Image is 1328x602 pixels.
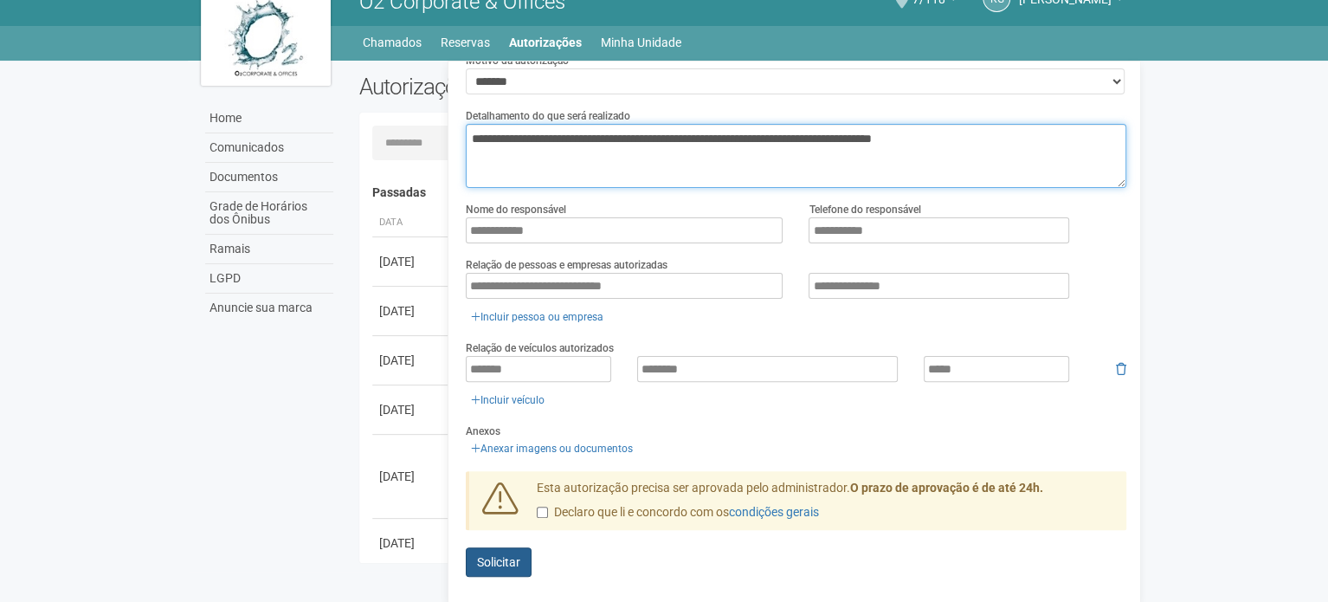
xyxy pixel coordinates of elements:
[372,186,1114,199] h4: Passadas
[379,302,443,320] div: [DATE]
[601,30,681,55] a: Minha Unidade
[466,424,500,439] label: Anexos
[379,352,443,369] div: [DATE]
[379,401,443,418] div: [DATE]
[441,30,490,55] a: Reservas
[466,547,532,577] button: Solicitar
[850,481,1043,495] strong: O prazo de aprovação é de até 24h.
[359,74,730,100] h2: Autorizações
[466,108,630,124] label: Detalhamento do que será realizado
[466,391,550,410] a: Incluir veículo
[205,264,333,294] a: LGPD
[205,163,333,192] a: Documentos
[466,307,609,327] a: Incluir pessoa ou empresa
[466,202,566,217] label: Nome do responsável
[379,534,443,552] div: [DATE]
[466,257,667,273] label: Relação de pessoas e empresas autorizadas
[205,294,333,322] a: Anuncie sua marca
[466,439,638,458] a: Anexar imagens ou documentos
[1116,363,1126,375] i: Remover
[205,192,333,235] a: Grade de Horários dos Ônibus
[729,505,819,519] a: condições gerais
[524,480,1126,530] div: Esta autorização precisa ser aprovada pelo administrador.
[205,104,333,133] a: Home
[379,253,443,270] div: [DATE]
[477,555,520,569] span: Solicitar
[537,507,548,518] input: Declaro que li e concordo com oscondições gerais
[509,30,582,55] a: Autorizações
[205,235,333,264] a: Ramais
[372,209,450,237] th: Data
[363,30,422,55] a: Chamados
[379,468,443,485] div: [DATE]
[537,504,819,521] label: Declaro que li e concordo com os
[205,133,333,163] a: Comunicados
[466,340,614,356] label: Relação de veículos autorizados
[809,202,920,217] label: Telefone do responsável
